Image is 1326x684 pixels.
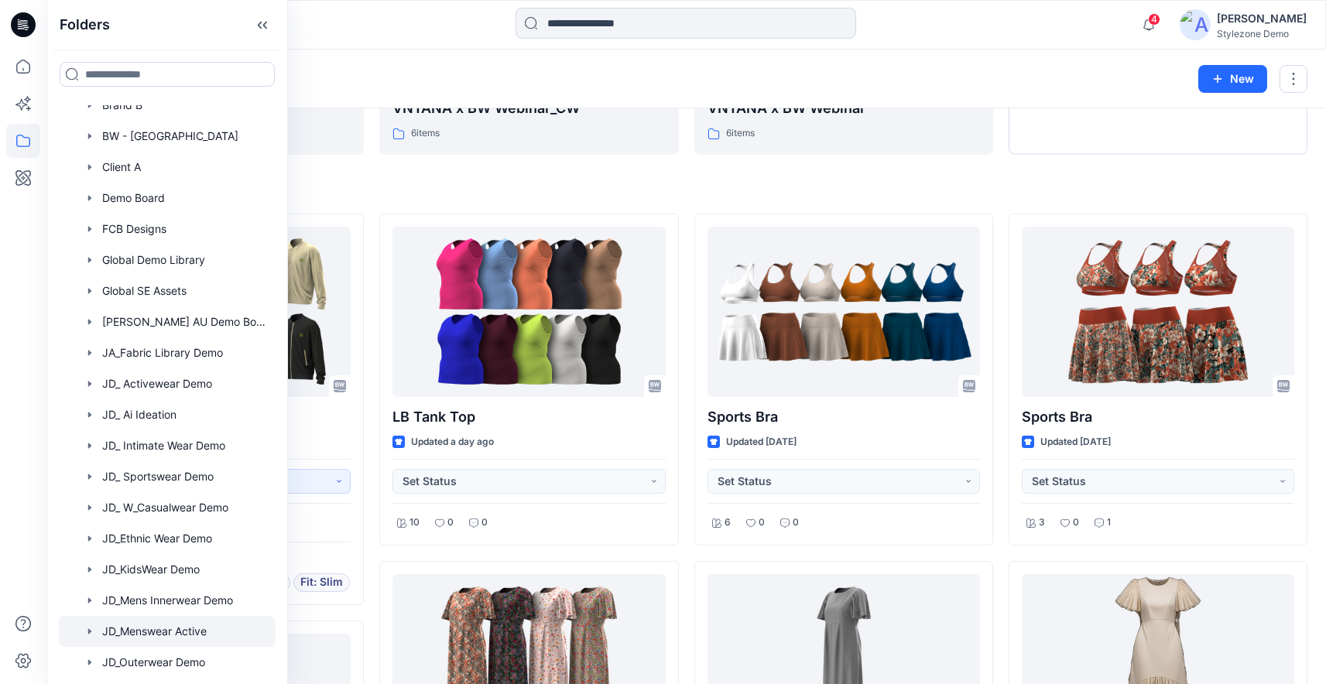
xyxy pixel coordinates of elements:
[409,515,420,531] p: 10
[481,515,488,531] p: 0
[708,227,980,397] a: Sports Bra
[300,573,343,592] span: Fit: Slim
[411,434,494,450] p: Updated a day ago
[726,125,755,142] p: 6 items
[392,227,665,397] a: LB Tank Top
[1022,406,1294,428] p: Sports Bra
[708,97,980,119] p: VNTANA x BW Webinar
[1022,227,1294,397] a: Sports Bra
[1217,28,1307,39] div: Stylezone Demo
[1107,515,1111,531] p: 1
[726,434,797,450] p: Updated [DATE]
[1039,515,1045,531] p: 3
[392,97,665,119] p: VNTANA x BW Webinar_CW
[447,515,454,531] p: 0
[1180,9,1211,40] img: avatar
[708,406,980,428] p: Sports Bra
[793,515,799,531] p: 0
[759,515,765,531] p: 0
[392,406,665,428] p: LB Tank Top
[1148,13,1160,26] span: 4
[1198,65,1267,93] button: New
[725,515,731,531] p: 6
[411,125,440,142] p: 6 items
[1040,434,1111,450] p: Updated [DATE]
[1217,9,1307,28] div: [PERSON_NAME]
[65,180,1307,198] h4: Styles
[1073,515,1079,531] p: 0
